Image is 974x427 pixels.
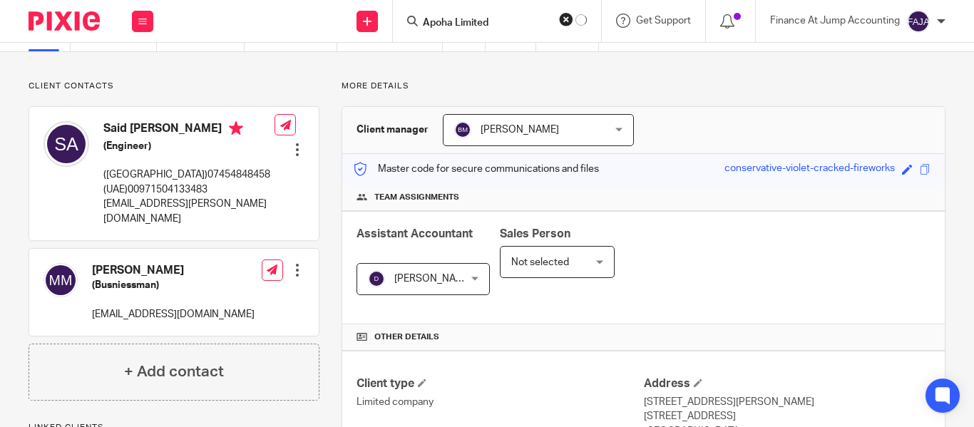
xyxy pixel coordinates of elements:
[92,307,255,321] p: [EMAIL_ADDRESS][DOMAIN_NAME]
[481,125,559,135] span: [PERSON_NAME]
[511,257,569,267] span: Not selected
[636,16,691,26] span: Get Support
[103,197,275,226] p: [EMAIL_ADDRESS][PERSON_NAME][DOMAIN_NAME]
[357,395,643,409] p: Limited company
[421,17,550,30] input: Search
[357,123,429,137] h3: Client manager
[575,14,587,26] svg: Results are loading
[342,81,945,92] p: More details
[103,139,275,153] h5: (Engineer)
[357,376,643,391] h4: Client type
[124,361,224,383] h4: + Add contact
[559,12,573,26] button: Clear
[500,228,570,240] span: Sales Person
[43,121,89,167] img: svg%3E
[770,14,900,28] p: Finance At Jump Accounting
[374,331,439,343] span: Other details
[644,409,931,423] p: [STREET_ADDRESS]
[29,81,319,92] p: Client contacts
[29,11,100,31] img: Pixie
[357,228,473,240] span: Assistant Accountant
[724,161,895,178] div: conservative-violet-cracked-fireworks
[374,192,459,203] span: Team assignments
[43,263,78,297] img: svg%3E
[229,121,243,135] i: Primary
[103,121,275,139] h4: Said [PERSON_NAME]
[644,395,931,409] p: [STREET_ADDRESS][PERSON_NAME]
[92,263,255,278] h4: [PERSON_NAME]
[353,162,599,176] p: Master code for secure communications and files
[644,376,931,391] h4: Address
[92,278,255,292] h5: (Busniessman)
[907,10,930,33] img: svg%3E
[368,270,385,287] img: svg%3E
[394,274,489,284] span: [PERSON_NAME] S T
[454,121,471,138] img: svg%3E
[103,168,275,197] p: ([GEOGRAPHIC_DATA])07454848458 (UAE)00971504133483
